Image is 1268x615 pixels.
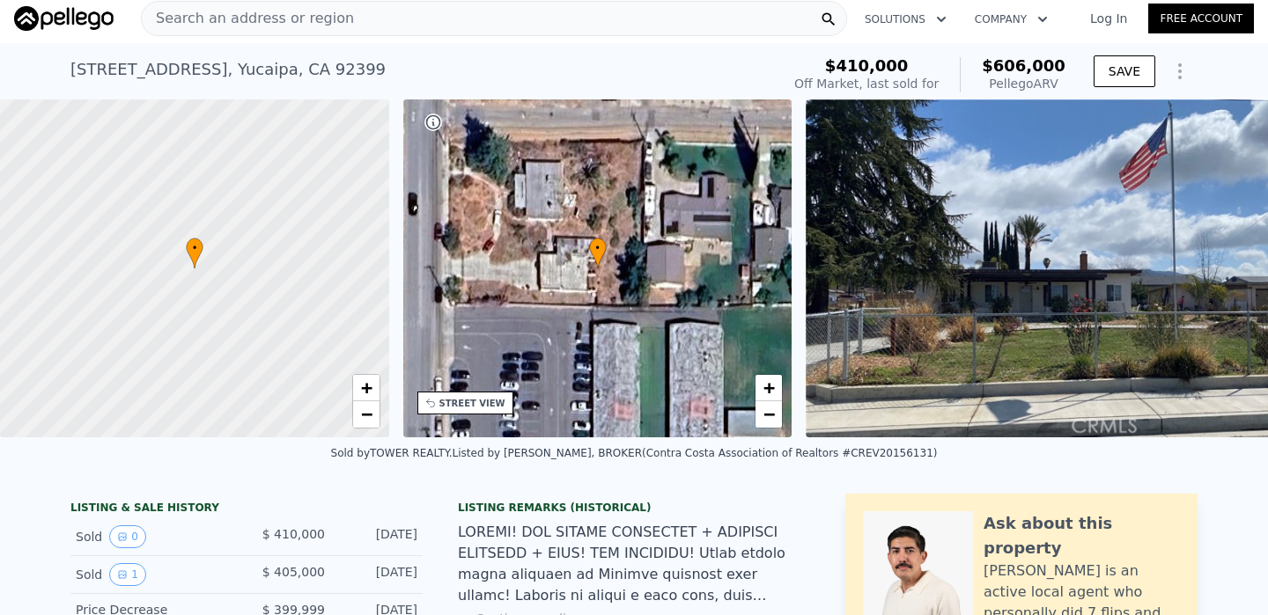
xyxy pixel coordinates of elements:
[109,525,146,548] button: View historical data
[982,75,1065,92] div: Pellego ARV
[339,525,417,548] div: [DATE]
[142,8,354,29] span: Search an address or region
[14,6,114,31] img: Pellego
[331,447,453,459] div: Sold by TOWER REALTY .
[186,240,203,256] span: •
[763,403,775,425] span: −
[1094,55,1155,87] button: SAVE
[262,565,325,579] span: $ 405,000
[360,403,372,425] span: −
[589,238,607,268] div: •
[70,501,423,518] div: LISTING & SALE HISTORY
[339,563,417,586] div: [DATE]
[453,447,938,459] div: Listed by [PERSON_NAME], BROKER (Contra Costa Association of Realtors #CREV20156131)
[1148,4,1254,33] a: Free Account
[109,563,146,586] button: View historical data
[1069,10,1148,27] a: Log In
[360,377,372,399] span: +
[961,4,1062,35] button: Company
[76,563,232,586] div: Sold
[825,56,909,75] span: $410,000
[756,375,782,401] a: Zoom in
[439,397,505,410] div: STREET VIEW
[353,401,380,428] a: Zoom out
[756,401,782,428] a: Zoom out
[982,56,1065,75] span: $606,000
[851,4,961,35] button: Solutions
[458,522,810,606] div: LOREMI! DOL SITAME CONSECTET + ADIPISCI ELITSEDD + EIUS! TEM INCIDIDU! Utlab etdolo magna aliquae...
[1162,54,1198,89] button: Show Options
[984,511,1180,560] div: Ask about this property
[458,501,810,515] div: Listing Remarks (Historical)
[262,527,325,541] span: $ 410,000
[76,525,232,548] div: Sold
[589,240,607,256] span: •
[763,377,775,399] span: +
[70,57,386,82] div: [STREET_ADDRESS] , Yucaipa , CA 92399
[353,375,380,401] a: Zoom in
[794,75,939,92] div: Off Market, last sold for
[186,238,203,268] div: •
